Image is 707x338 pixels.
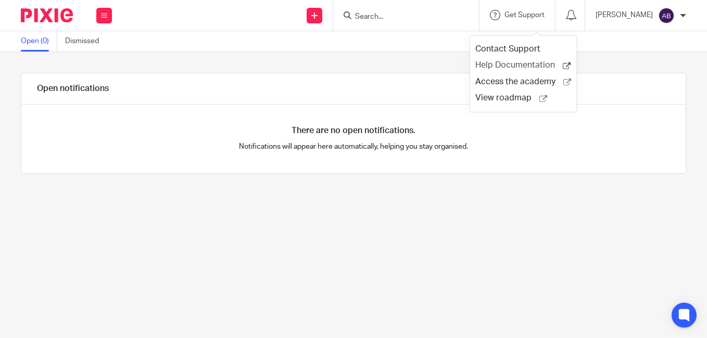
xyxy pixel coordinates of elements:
span: Get Support [504,11,545,19]
img: svg%3E [658,7,675,24]
input: Search [354,12,448,22]
h4: There are no open notifications. [292,125,415,136]
a: Contact Support [475,45,548,53]
img: Pixie [21,8,73,22]
a: Open (0) [21,31,57,51]
span: View roadmap [475,93,539,103]
p: [PERSON_NAME] [596,10,653,20]
a: Help Documentation [475,60,571,71]
a: Access the academy [475,76,571,87]
span: Access the academy [475,76,563,87]
a: View roadmap [475,93,571,103]
h1: Open notifications [37,83,109,94]
span: Help Documentation [475,60,563,71]
p: Notifications will appear here automatically, helping you stay organised. [187,141,520,152]
a: Dismissed [65,31,107,51]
